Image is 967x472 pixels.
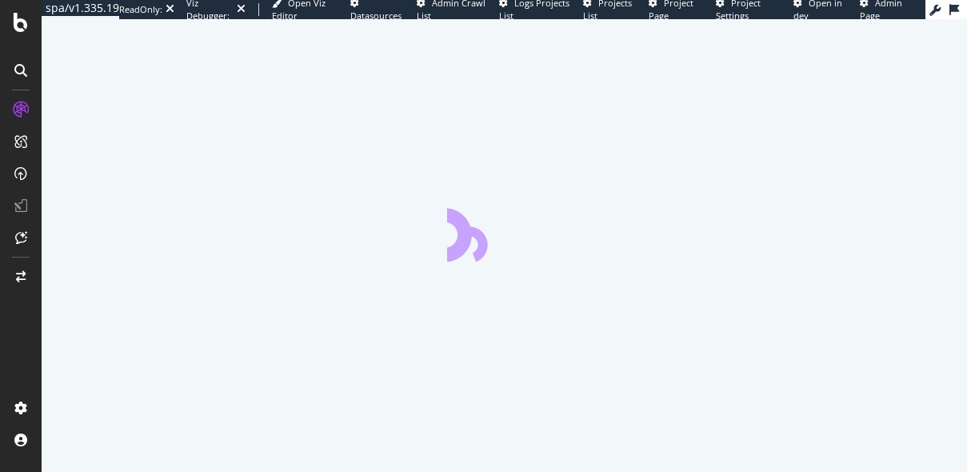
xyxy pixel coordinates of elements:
[447,204,562,262] div: animation
[119,3,162,16] div: ReadOnly:
[350,10,402,22] span: Datasources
